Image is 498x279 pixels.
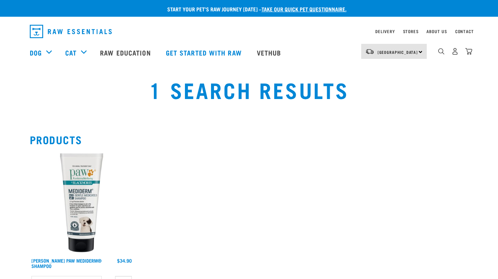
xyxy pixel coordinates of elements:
h2: Products [30,133,469,146]
a: Delivery [375,30,395,32]
nav: dropdown navigation [24,22,474,41]
a: Dog [30,48,42,58]
a: Vethub [250,39,290,66]
h1: 1 Search Results [95,77,403,101]
img: home-icon@2x.png [465,48,472,55]
a: take our quick pet questionnaire. [262,7,346,10]
span: [GEOGRAPHIC_DATA] [378,51,418,53]
a: Contact [455,30,474,32]
a: Get started with Raw [159,39,250,66]
a: Stores [403,30,419,32]
div: $34.90 [117,258,132,263]
a: About Us [426,30,447,32]
img: van-moving.png [365,49,374,55]
a: Raw Education [93,39,159,66]
a: [PERSON_NAME] PAW MediDerm® Shampoo [31,259,102,267]
a: Cat [65,48,77,58]
img: 9300807267127 [30,151,133,255]
img: home-icon-1@2x.png [438,48,444,55]
img: Raw Essentials Logo [30,25,112,38]
img: user.png [452,48,459,55]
